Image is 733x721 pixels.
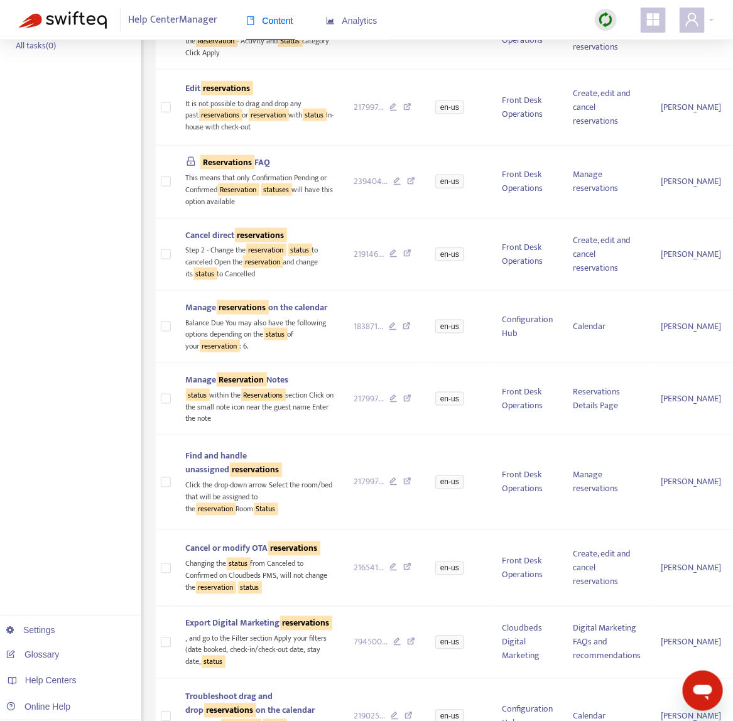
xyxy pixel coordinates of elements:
[492,435,563,530] td: Front Desk Operations
[238,582,262,594] sqkw: status
[354,561,384,575] span: 216541 ...
[326,16,335,25] span: area-chart
[196,503,236,516] sqkw: reservation
[249,109,289,121] sqkw: reservation
[492,219,563,291] td: Front Desk Operations
[492,363,563,435] td: Front Desk Operations
[241,389,286,401] sqkw: Reservations
[186,228,287,242] span: Cancel direct
[186,616,332,631] span: Export Digital Marketing
[235,228,287,242] sqkw: reservations
[354,247,384,261] span: 219146 ...
[186,389,210,401] sqkw: status
[186,95,334,133] div: It is not possible to drag and drop any past or with In-house with check-out
[200,155,254,170] sqkw: Reservations
[303,109,327,121] sqkw: status
[354,320,384,333] span: 183871 ...
[354,392,384,406] span: 217997 ...
[651,219,731,291] td: [PERSON_NAME]
[227,558,251,570] sqkw: status
[200,340,240,352] sqkw: reservation
[246,16,293,26] span: Content
[651,291,731,363] td: [PERSON_NAME]
[129,8,218,32] span: Help Center Manager
[186,690,315,718] span: Troubleshoot drag and drop on the calendar
[246,244,286,256] sqkw: reservation
[196,582,236,594] sqkw: reservation
[651,435,731,530] td: [PERSON_NAME]
[563,219,651,291] td: Create, edit and cancel reservations
[200,155,270,170] span: FAQ
[186,21,334,58] div: Select filter removed in the - Activity and category Click Apply
[651,607,731,679] td: [PERSON_NAME]
[246,16,255,25] span: book
[354,636,388,649] span: 794500 ...
[254,503,278,516] sqkw: Status
[186,387,334,425] div: within the section Click on the small note icon near the guest name Enter the note
[217,300,269,315] sqkw: reservations
[201,81,253,95] sqkw: reservations
[288,244,312,256] sqkw: status
[261,183,292,196] sqkw: statuses
[19,11,107,29] img: Swifteq
[435,247,464,261] span: en-us
[492,146,563,218] td: Front Desk Operations
[6,625,55,635] a: Settings
[435,100,464,114] span: en-us
[563,291,651,363] td: Calendar
[563,530,651,607] td: Create, edit and cancel reservations
[264,328,288,340] sqkw: status
[563,363,651,435] td: Reservations Details Page
[651,146,731,218] td: [PERSON_NAME]
[6,649,59,659] a: Glossary
[563,70,651,146] td: Create, edit and cancel reservations
[492,70,563,146] td: Front Desk Operations
[563,435,651,530] td: Manage reservations
[243,256,283,268] sqkw: reservation
[435,175,464,188] span: en-us
[354,175,388,188] span: 239404 ...
[492,530,563,607] td: Front Desk Operations
[217,372,267,387] sqkw: Reservation
[25,675,77,685] span: Help Centers
[186,315,334,352] div: Balance Due You may also have the following options depending on the of your : 6.
[186,156,196,166] span: lock
[186,81,253,95] span: Edit
[199,109,242,121] sqkw: reservations
[354,475,384,489] span: 217997 ...
[186,170,334,207] div: This means that only Confirmation Pending or Confirmed will have this option available
[354,100,384,114] span: 217997 ...
[651,530,731,607] td: [PERSON_NAME]
[563,146,651,218] td: Manage reservations
[563,607,651,679] td: Digital Marketing FAQs and recommendations
[193,268,217,280] sqkw: status
[230,463,282,477] sqkw: reservations
[186,541,320,556] span: Cancel or modify OTA
[186,300,328,315] span: Manage on the calendar
[186,449,282,477] span: Find and handle unassigned
[186,556,334,594] div: Changing the from Canceled to Confirmed on Cloudbeds PMS, will not change the
[492,607,563,679] td: Cloudbeds Digital Marketing
[186,477,334,515] div: Click the drop-down arrow Select the room/bed that will be assigned to the Room
[492,291,563,363] td: Configuration Hub
[651,70,731,146] td: [PERSON_NAME]
[435,320,464,333] span: en-us
[186,631,334,668] div: , and go to the Filter section Apply your filters (date booked, check-in/check-out date, stay date,
[280,616,332,631] sqkw: reservations
[204,703,256,718] sqkw: reservations
[685,12,700,27] span: user
[435,561,464,575] span: en-us
[435,636,464,649] span: en-us
[218,183,259,196] sqkw: Reservation
[683,671,723,711] iframe: Button to launch messaging window
[268,541,320,556] sqkw: reservations
[196,35,237,47] sqkw: Reservation
[186,242,334,280] div: Step 2 - Change the to canceled Open the and change its to Cancelled
[646,12,661,27] span: appstore
[598,12,614,28] img: sync.dc5367851b00ba804db3.png
[16,39,56,52] p: All tasks ( 0 )
[651,363,731,435] td: [PERSON_NAME]
[435,475,464,489] span: en-us
[6,702,70,712] a: Online Help
[202,656,225,668] sqkw: status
